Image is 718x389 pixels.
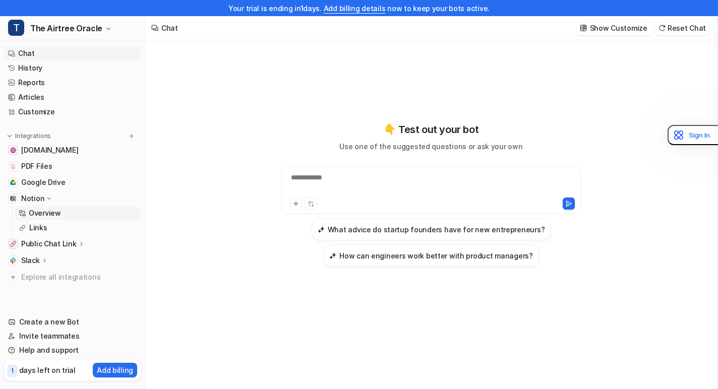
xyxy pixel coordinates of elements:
[10,163,16,169] img: PDF Files
[21,255,40,266] p: Slack
[4,143,141,157] a: www.airtree.vc[DOMAIN_NAME]
[15,221,141,235] a: Links
[339,250,532,261] h3: How can engineers work better with product managers?
[590,23,647,33] p: Show Customize
[4,46,141,60] a: Chat
[93,363,137,377] button: Add billing
[21,269,137,285] span: Explore all integrations
[15,206,141,220] a: Overview
[4,131,54,141] button: Integrations
[339,141,522,152] p: Use one of the suggested questions or ask your own
[21,193,44,204] p: Notion
[19,365,76,375] p: days left on trial
[8,272,18,282] img: explore all integrations
[323,244,538,267] button: How can engineers work better with product managers?How can engineers work better with product ma...
[11,366,14,375] p: 1
[4,105,141,119] a: Customize
[4,343,141,357] a: Help and support
[29,208,61,218] p: Overview
[161,23,178,33] div: Chat
[21,239,77,249] p: Public Chat Link
[6,133,13,140] img: expand menu
[97,365,133,375] p: Add billing
[4,159,141,173] a: PDF FilesPDF Files
[8,20,24,36] span: T
[29,223,47,233] p: Links
[21,145,78,155] span: [DOMAIN_NAME]
[655,21,710,35] button: Reset Chat
[580,24,587,32] img: customize
[4,175,141,189] a: Google DriveGoogle Drive
[128,133,135,140] img: menu_add.svg
[4,329,141,343] a: Invite teammates
[324,4,386,13] a: Add billing details
[10,179,16,185] img: Google Drive
[10,241,16,247] img: Public Chat Link
[312,218,551,240] button: What advice do startup founders have for new entrepreneurs?What advice do startup founders have f...
[21,177,66,187] span: Google Drive
[577,21,651,35] button: Show Customize
[329,252,336,260] img: How can engineers work better with product managers?
[10,196,16,202] img: Notion
[21,161,52,171] span: PDF Files
[4,61,141,75] a: History
[4,90,141,104] a: Articles
[384,122,478,137] p: 👇 Test out your bot
[4,315,141,329] a: Create a new Bot
[4,270,141,284] a: Explore all integrations
[15,132,51,140] p: Integrations
[4,76,141,90] a: Reports
[328,224,545,235] h3: What advice do startup founders have for new entrepreneurs?
[30,21,102,35] span: The Airtree Oracle
[10,147,16,153] img: www.airtree.vc
[10,257,16,264] img: Slack
[318,226,325,233] img: What advice do startup founders have for new entrepreneurs?
[659,24,666,32] img: reset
